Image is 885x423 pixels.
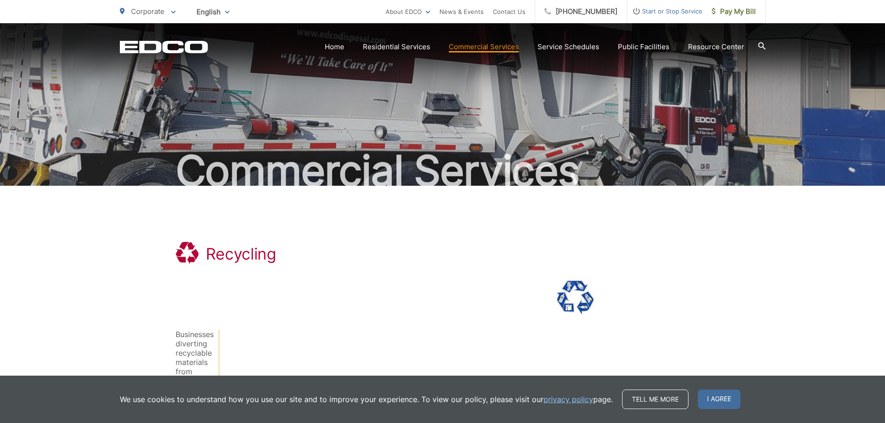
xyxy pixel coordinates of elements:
span: Corporate [131,7,164,16]
h1: Recycling [206,245,276,263]
img: Recycling Symbol [557,280,594,315]
a: privacy policy [544,394,593,405]
a: Residential Services [363,41,430,52]
a: About EDCO [386,6,430,17]
a: Service Schedules [538,41,599,52]
a: News & Events [439,6,484,17]
a: Public Facilities [618,41,669,52]
a: EDCD logo. Return to the homepage. [120,40,208,53]
span: Pay My Bill [712,6,756,17]
span: English [190,4,236,20]
a: Commercial Services [449,41,519,52]
h2: Commercial Services [120,148,766,194]
span: I agree [698,390,741,409]
a: Resource Center [688,41,744,52]
p: We use cookies to understand how you use our site and to improve your experience. To view our pol... [120,394,613,405]
a: Home [325,41,344,52]
a: Contact Us [493,6,525,17]
a: Tell me more [622,390,688,409]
